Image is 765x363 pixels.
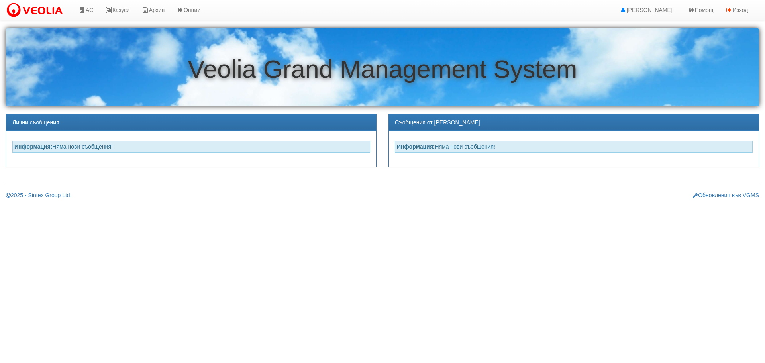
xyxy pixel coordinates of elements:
a: Обновления във VGMS [693,192,759,198]
div: Лични съобщения [6,114,376,131]
img: VeoliaLogo.png [6,2,67,19]
a: 2025 - Sintex Group Ltd. [6,192,72,198]
div: Съобщения от [PERSON_NAME] [389,114,759,131]
h1: Veolia Grand Management System [6,55,759,83]
div: Няма нови съобщения! [395,141,753,153]
strong: Информация: [397,143,435,150]
strong: Информация: [14,143,53,150]
div: Няма нови съобщения! [12,141,370,153]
